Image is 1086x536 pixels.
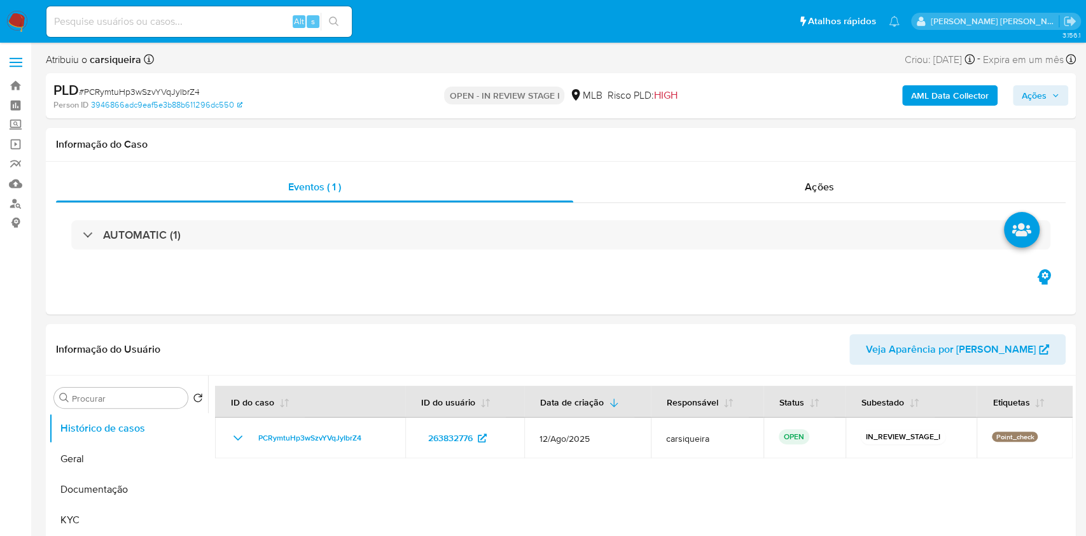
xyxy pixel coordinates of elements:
[905,51,975,68] div: Criou: [DATE]
[653,88,677,102] span: HIGH
[56,138,1066,151] h1: Informação do Caso
[71,220,1050,250] div: AUTOMATIC (1)
[46,13,352,30] input: Pesquise usuários ou casos...
[1013,85,1068,106] button: Ações
[911,85,989,106] b: AML Data Collector
[607,88,677,102] span: Risco PLD:
[56,343,160,356] h1: Informação do Usuário
[294,15,304,27] span: Alt
[1022,85,1047,106] span: Ações
[53,80,79,100] b: PLD
[87,52,141,67] b: carsiqueira
[805,180,833,194] span: Ações
[1063,15,1076,28] a: Sair
[569,88,602,102] div: MLB
[977,51,980,68] span: -
[53,99,88,111] b: Person ID
[91,99,242,111] a: 3946866adc9eaf5e3b88b611296dc550
[983,53,1064,67] span: Expira em um mês
[311,15,315,27] span: s
[889,16,900,27] a: Notificações
[59,393,69,403] button: Procurar
[103,228,181,242] h3: AUTOMATIC (1)
[72,393,183,404] input: Procurar
[321,13,347,31] button: search-icon
[79,85,200,98] span: # PCRymtuHp3wSzvYVqJyIbrZ4
[808,15,876,28] span: Atalhos rápidos
[849,334,1066,365] button: Veja Aparência por [PERSON_NAME]
[288,180,341,194] span: Eventos ( 1 )
[866,334,1036,365] span: Veja Aparência por [PERSON_NAME]
[46,53,141,67] span: Atribuiu o
[902,85,998,106] button: AML Data Collector
[193,393,203,407] button: Retornar ao pedido padrão
[49,474,208,505] button: Documentação
[444,87,564,104] p: OPEN - IN REVIEW STAGE I
[49,413,208,444] button: Histórico de casos
[49,444,208,474] button: Geral
[49,505,208,535] button: KYC
[931,15,1059,27] p: carla.siqueira@mercadolivre.com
